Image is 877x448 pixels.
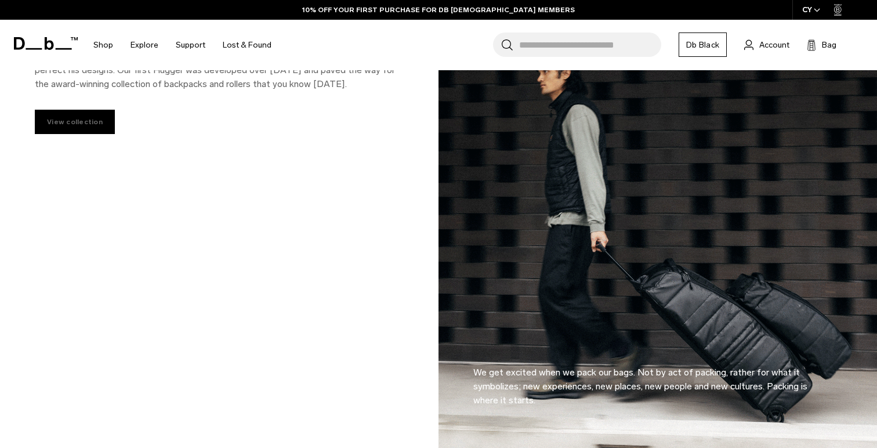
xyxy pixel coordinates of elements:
nav: Main Navigation [85,20,280,70]
button: Bag [807,38,836,52]
a: Support [176,24,205,66]
span: Bag [822,39,836,51]
span: Account [759,39,789,51]
a: View collection [35,110,115,134]
a: Explore [131,24,158,66]
a: Db Black [679,32,727,57]
a: Lost & Found [223,24,271,66]
a: Account [744,38,789,52]
font: We get excited when we pack our bags. Not by act of packing, rather for what it symbolizes; new e... [473,367,807,406]
a: Shop [93,24,113,66]
a: 10% OFF YOUR FIRST PURCHASE FOR DB [DEMOGRAPHIC_DATA] MEMBERS [302,5,575,15]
